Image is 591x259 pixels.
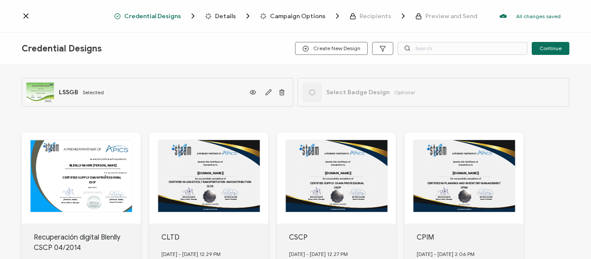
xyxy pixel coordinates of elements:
[22,43,102,54] span: Credential Designs
[83,89,104,96] span: Selected
[516,13,561,19] p: All changes saved
[548,217,591,259] iframe: Chat Widget
[302,45,360,52] span: Create New Design
[415,13,477,19] span: Preview and Send
[295,42,368,55] button: Create New Design
[425,13,477,19] span: Preview and Send
[34,232,141,253] div: Recuperación digital Blenlly CSCP 04/2014
[350,12,408,20] span: Recipients
[398,42,527,55] input: Search
[394,89,415,96] span: Optional
[59,89,78,96] span: LSSGB
[417,232,524,243] div: CPIM
[215,13,236,19] span: Details
[326,89,390,96] span: Select Badge Design
[114,12,477,20] div: Breadcrumb
[532,42,569,55] button: Continue
[289,232,396,243] div: CSCP
[260,12,342,20] span: Campaign Options
[270,13,325,19] span: Campaign Options
[205,12,252,20] span: Details
[360,13,391,19] span: Recipients
[540,46,562,51] span: Continue
[161,232,269,243] div: CLTD
[124,13,181,19] span: Credential Designs
[114,12,197,20] span: Credential Designs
